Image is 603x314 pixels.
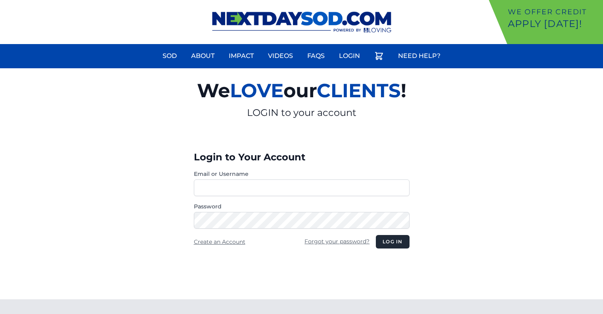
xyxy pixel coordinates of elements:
p: Apply [DATE]! [508,17,600,30]
label: Password [194,202,410,210]
a: Need Help? [393,46,445,65]
h2: We our ! [105,75,498,106]
a: Impact [224,46,258,65]
a: FAQs [302,46,329,65]
p: We offer Credit [508,6,600,17]
span: LOVE [230,79,283,102]
a: Create an Account [194,238,245,245]
label: Email or Username [194,170,410,178]
a: Login [334,46,365,65]
button: Log in [376,235,409,249]
a: Forgot your password? [304,238,369,245]
span: CLIENTS [317,79,401,102]
p: LOGIN to your account [105,106,498,119]
a: Sod [158,46,182,65]
h3: Login to Your Account [194,151,410,164]
a: About [186,46,219,65]
a: Videos [263,46,298,65]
